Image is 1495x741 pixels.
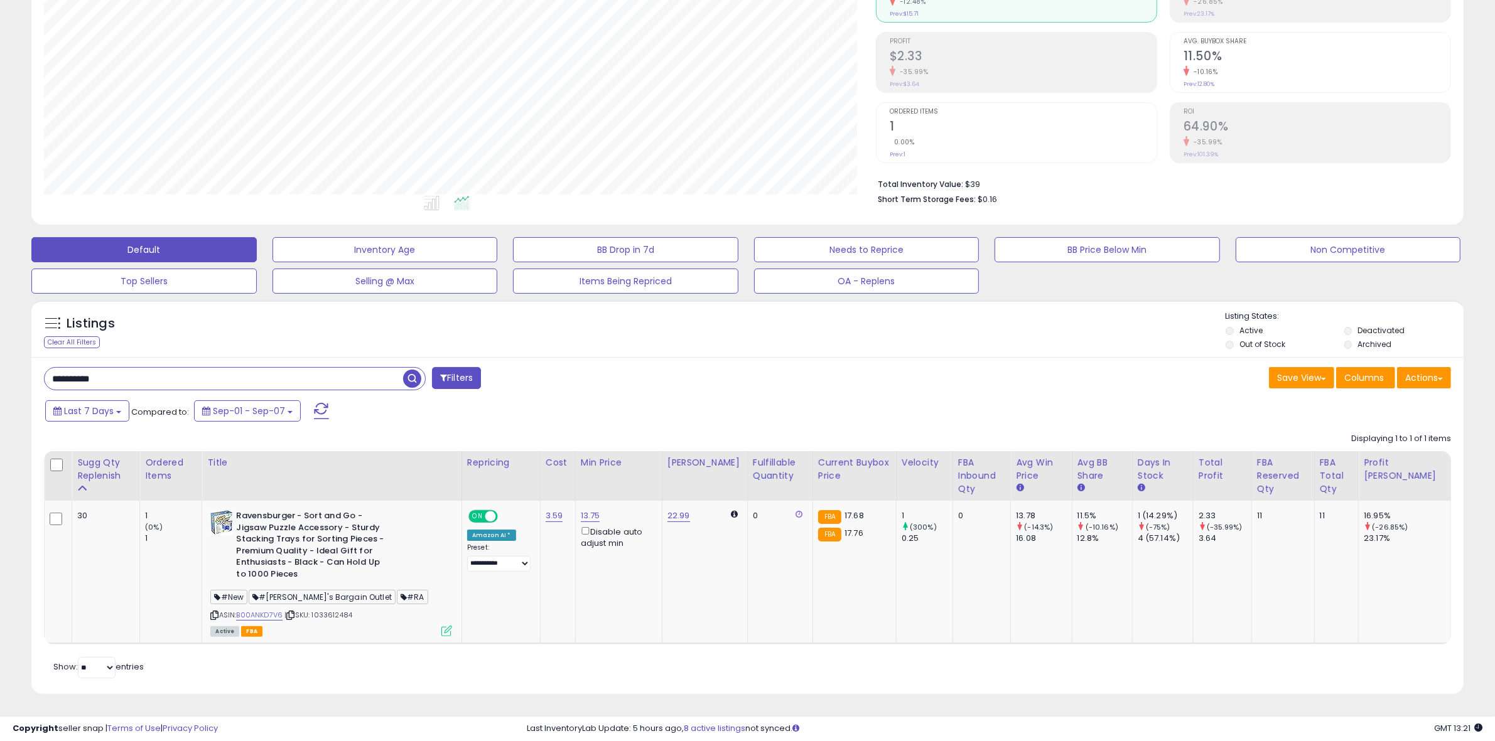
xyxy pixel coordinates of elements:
[890,109,1157,115] span: Ordered Items
[1138,456,1188,482] div: Days In Stock
[77,510,130,521] div: 30
[107,722,161,734] a: Terms of Use
[1397,367,1451,388] button: Actions
[753,456,807,482] div: Fulfillable Quantity
[72,451,140,501] th: Please note that this number is a calculation based on your required days of coverage and your ve...
[754,237,980,262] button: Needs to Reprice
[236,610,283,621] a: B00ANKD7V6
[910,522,937,532] small: (300%)
[131,406,189,418] span: Compared to:
[467,456,535,469] div: Repricing
[546,456,570,469] div: Cost
[432,367,481,389] button: Filters
[1077,456,1127,482] div: Avg BB Share
[1199,456,1246,482] div: Total Profit
[210,626,239,637] span: All listings currently available for purchase on Amazon
[13,722,58,734] strong: Copyright
[818,456,891,482] div: Current Buybox Price
[890,137,915,147] small: 0.00%
[1184,109,1450,115] span: ROI
[53,661,144,673] span: Show: entries
[210,510,233,535] img: 51EIMoRUzEL._SL40_.jpg
[878,179,963,189] b: Total Inventory Value:
[890,38,1157,45] span: Profit
[145,533,202,544] div: 1
[1184,80,1214,88] small: Prev: 12.80%
[145,522,163,532] small: (0%)
[902,533,953,544] div: 0.25
[581,525,652,549] div: Disable auto adjust min
[1351,433,1451,445] div: Displaying 1 to 1 of 1 items
[1184,119,1450,136] h2: 64.90%
[45,400,129,422] button: Last 7 Days
[890,151,905,158] small: Prev: 1
[527,723,1482,735] div: Last InventoryLab Update: 5 hours ago, not synced.
[958,510,1001,521] div: 0
[31,237,257,262] button: Default
[1344,371,1384,384] span: Columns
[1320,456,1354,496] div: FBA Total Qty
[890,80,919,88] small: Prev: $3.64
[1364,510,1450,521] div: 16.95%
[1239,339,1285,349] label: Out of Stock
[397,590,428,604] span: #RA
[64,405,114,417] span: Last 7 Days
[496,511,516,522] span: OFF
[958,456,1005,496] div: FBA inbound Qty
[1138,482,1145,494] small: Days In Stock.
[1372,522,1408,532] small: (-26.85%)
[667,509,690,522] a: 22.99
[44,336,100,348] div: Clear All Filters
[1184,49,1450,66] h2: 11.50%
[1024,522,1053,532] small: (-14.3%)
[145,510,202,521] div: 1
[1184,10,1214,18] small: Prev: 23.17%
[995,237,1220,262] button: BB Price Below Min
[818,528,841,541] small: FBA
[753,510,803,521] div: 0
[878,194,976,205] b: Short Term Storage Fees:
[902,510,953,521] div: 1
[163,722,218,734] a: Privacy Policy
[1086,522,1118,532] small: (-10.16%)
[67,315,115,333] h5: Listings
[145,456,197,482] div: Ordered Items
[890,49,1157,66] h2: $2.33
[1189,137,1222,147] small: -35.99%
[210,590,247,604] span: #New
[1016,482,1023,494] small: Avg Win Price.
[978,193,997,205] span: $0.16
[1199,510,1251,521] div: 2.33
[754,269,980,294] button: OA - Replens
[1184,38,1450,45] span: Avg. Buybox Share
[513,237,738,262] button: BB Drop in 7d
[890,10,919,18] small: Prev: $15.71
[1189,67,1218,77] small: -10.16%
[273,269,498,294] button: Selling @ Max
[1236,237,1461,262] button: Non Competitive
[895,67,929,77] small: -35.99%
[845,527,863,539] span: 17.76
[284,610,352,620] span: | SKU: 1033612484
[1016,533,1071,544] div: 16.08
[1184,151,1218,158] small: Prev: 101.39%
[13,723,218,735] div: seller snap | |
[1358,339,1392,349] label: Archived
[845,509,864,521] span: 17.68
[1077,533,1132,544] div: 12.8%
[1016,510,1071,521] div: 13.78
[236,510,389,583] b: Ravensburger - Sort and Go - Jigsaw Puzzle Accessory - Sturdy Stacking Trays for Sorting Pieces -...
[194,400,301,422] button: Sep-01 - Sep-07
[77,456,134,482] div: Sugg Qty Replenish
[878,176,1442,191] li: $39
[1269,367,1334,388] button: Save View
[667,456,742,469] div: [PERSON_NAME]
[207,456,456,469] div: Title
[1239,325,1263,336] label: Active
[273,237,498,262] button: Inventory Age
[581,456,657,469] div: Min Price
[1146,522,1170,532] small: (-75%)
[1364,533,1450,544] div: 23.17%
[1434,722,1482,734] span: 2025-09-15 13:21 GMT
[1364,456,1445,482] div: Profit [PERSON_NAME]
